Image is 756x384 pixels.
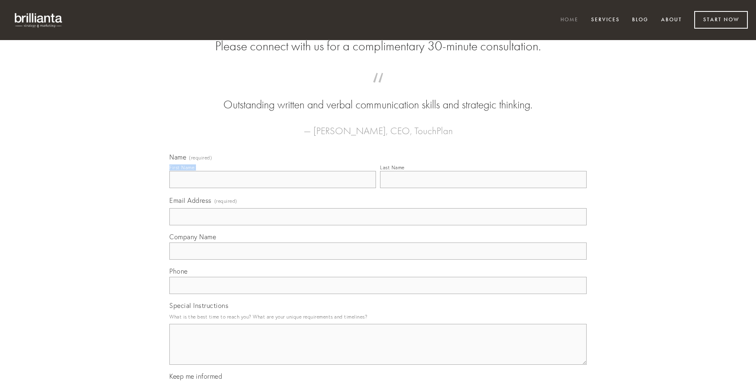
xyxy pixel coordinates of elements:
[694,11,748,29] a: Start Now
[627,13,654,27] a: Blog
[169,301,228,310] span: Special Instructions
[169,267,188,275] span: Phone
[169,153,186,161] span: Name
[169,196,211,204] span: Email Address
[656,13,687,27] a: About
[169,233,216,241] span: Company Name
[182,81,574,97] span: “
[169,311,587,322] p: What is the best time to reach you? What are your unique requirements and timelines?
[182,81,574,113] blockquote: Outstanding written and verbal communication skills and strategic thinking.
[380,164,405,171] div: Last Name
[169,164,194,171] div: First Name
[169,372,222,380] span: Keep me informed
[189,155,212,160] span: (required)
[169,38,587,54] h2: Please connect with us for a complimentary 30-minute consultation.
[555,13,584,27] a: Home
[8,8,70,32] img: brillianta - research, strategy, marketing
[214,195,237,207] span: (required)
[182,113,574,139] figcaption: — [PERSON_NAME], CEO, TouchPlan
[586,13,625,27] a: Services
